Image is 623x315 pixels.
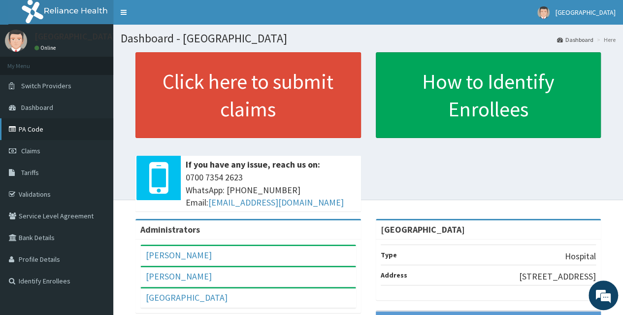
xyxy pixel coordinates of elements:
[21,81,71,90] span: Switch Providers
[34,44,58,51] a: Online
[5,210,188,245] textarea: Type your message and hit 'Enter'
[556,8,616,17] span: [GEOGRAPHIC_DATA]
[186,159,320,170] b: If you have any issue, reach us on:
[162,5,185,29] div: Minimize live chat window
[146,271,212,282] a: [PERSON_NAME]
[537,6,550,19] img: User Image
[21,168,39,177] span: Tariffs
[381,224,465,235] strong: [GEOGRAPHIC_DATA]
[18,49,40,74] img: d_794563401_company_1708531726252_794563401
[51,55,165,68] div: Chat with us now
[57,95,136,194] span: We're online!
[146,292,228,303] a: [GEOGRAPHIC_DATA]
[121,32,616,45] h1: Dashboard - [GEOGRAPHIC_DATA]
[186,171,356,209] span: 0700 7354 2623 WhatsApp: [PHONE_NUMBER] Email:
[140,224,200,235] b: Administrators
[381,271,407,280] b: Address
[34,32,116,41] p: [GEOGRAPHIC_DATA]
[376,52,601,138] a: How to Identify Enrollees
[557,35,593,44] a: Dashboard
[208,197,344,208] a: [EMAIL_ADDRESS][DOMAIN_NAME]
[135,52,361,138] a: Click here to submit claims
[21,146,40,155] span: Claims
[381,250,397,259] b: Type
[565,250,596,263] p: Hospital
[5,30,27,52] img: User Image
[594,35,616,44] li: Here
[146,249,212,261] a: [PERSON_NAME]
[21,103,53,112] span: Dashboard
[519,270,596,283] p: [STREET_ADDRESS]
